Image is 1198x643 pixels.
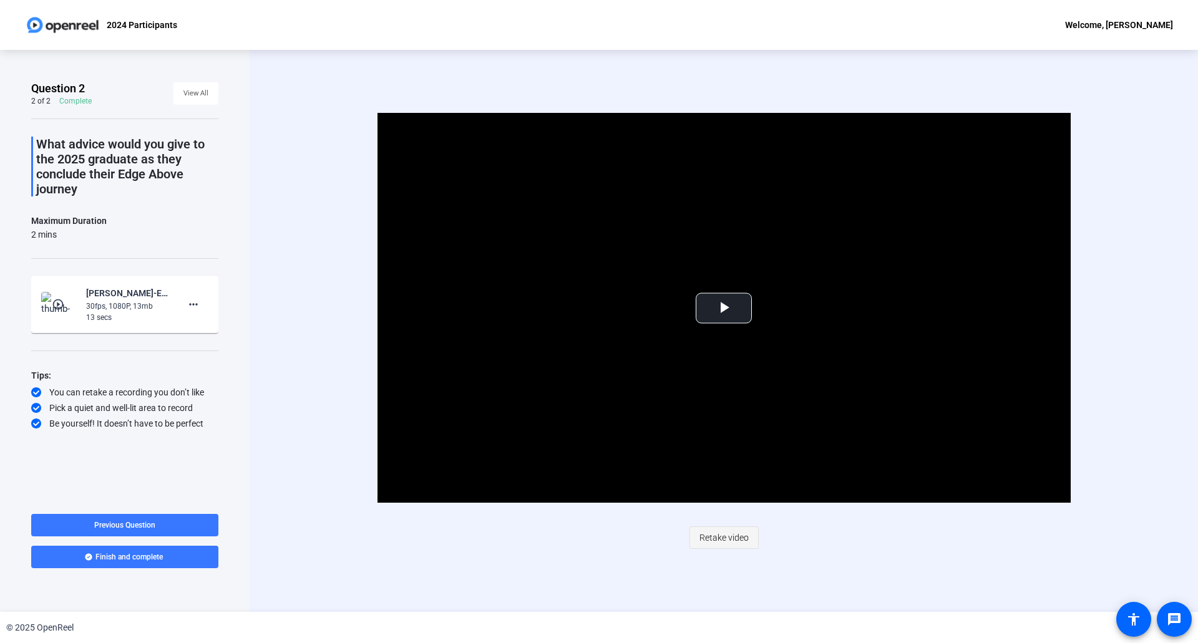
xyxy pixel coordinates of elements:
[1065,17,1173,32] div: Welcome, [PERSON_NAME]
[31,417,218,430] div: Be yourself! It doesn’t have to be perfect
[173,82,218,105] button: View All
[36,137,218,196] p: What advice would you give to the 2025 graduate as they conclude their Edge Above journey
[31,546,218,568] button: Finish and complete
[95,552,163,562] span: Finish and complete
[699,526,749,549] span: Retake video
[86,301,170,312] div: 30fps, 1080P, 13mb
[86,286,170,301] div: [PERSON_NAME]-Edge above Graduation-2024 Participants-1759437328322-webcam
[186,297,201,312] mat-icon: more_horiz
[94,521,155,529] span: Previous Question
[1126,612,1141,627] mat-icon: accessibility
[183,84,208,103] span: View All
[31,514,218,536] button: Previous Question
[696,292,752,323] button: Play Video
[31,386,218,399] div: You can retake a recording you don’t like
[6,621,74,634] div: © 2025 OpenReel
[31,368,218,383] div: Tips:
[31,213,107,228] div: Maximum Duration
[31,96,51,106] div: 2 of 2
[41,292,78,317] img: thumb-nail
[86,312,170,323] div: 13 secs
[689,526,759,549] button: Retake video
[107,17,177,32] p: 2024 Participants
[31,81,85,96] span: Question 2
[52,298,67,311] mat-icon: play_circle_outline
[377,113,1071,503] div: Video Player
[31,402,218,414] div: Pick a quiet and well-lit area to record
[59,96,92,106] div: Complete
[25,12,100,37] img: OpenReel logo
[31,228,107,241] div: 2 mins
[1167,612,1182,627] mat-icon: message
